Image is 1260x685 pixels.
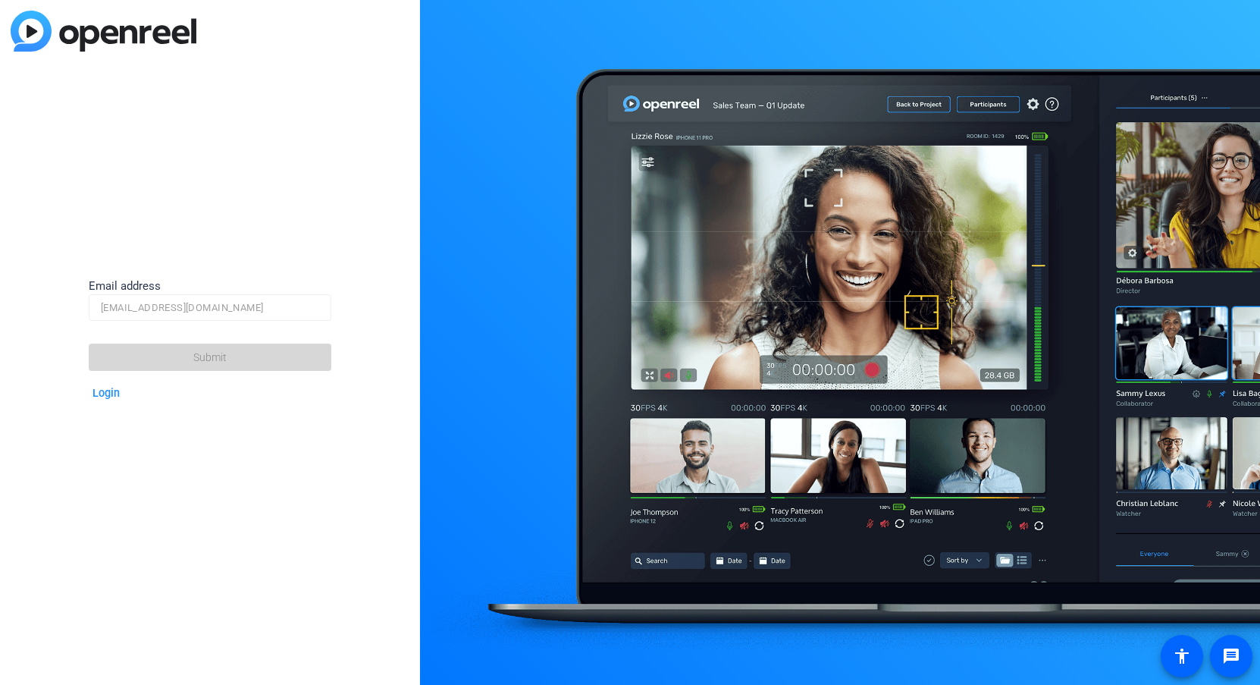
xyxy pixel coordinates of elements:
input: Email address [101,299,319,317]
a: Login [92,387,120,400]
mat-icon: message [1222,647,1240,665]
span: Email address [89,279,161,293]
mat-icon: accessibility [1173,647,1191,665]
img: blue-gradient.svg [11,11,196,52]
